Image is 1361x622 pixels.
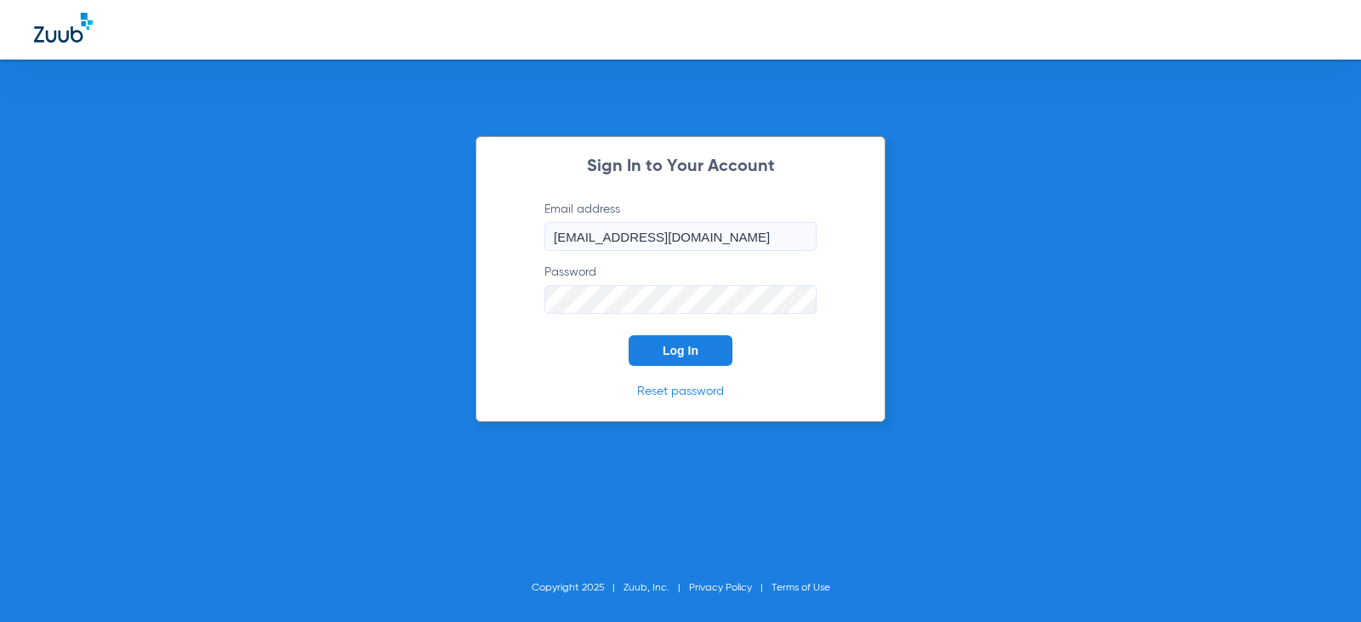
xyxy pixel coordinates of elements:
[544,222,817,251] input: Email address
[34,13,93,43] img: Zuub Logo
[519,158,842,175] h2: Sign In to Your Account
[544,201,817,251] label: Email address
[689,583,752,593] a: Privacy Policy
[544,264,817,314] label: Password
[1276,540,1361,622] iframe: Chat Widget
[624,579,689,596] li: Zuub, Inc.
[663,344,698,357] span: Log In
[772,583,830,593] a: Terms of Use
[637,385,724,397] a: Reset password
[544,285,817,314] input: Password
[532,579,624,596] li: Copyright 2025
[629,335,732,366] button: Log In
